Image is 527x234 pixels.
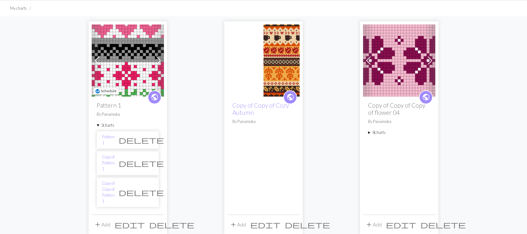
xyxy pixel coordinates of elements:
[232,119,295,125] p: By Panamoka
[151,91,159,104] i: public
[115,157,168,169] button: Delete chart
[365,220,373,229] span: add
[112,219,147,231] button: Edit
[148,90,161,104] a: public
[97,122,159,128] summary: 3charts
[10,5,27,11] li: My charts
[363,219,384,231] button: Add
[422,92,430,102] span: public
[248,219,283,231] button: Edit
[147,219,197,231] button: Delete
[368,130,430,136] summary: 8charts
[286,91,294,104] i: public
[384,219,418,231] button: Edit
[232,102,289,116] a: Copy of Copy of Cozy Autumn
[151,92,159,102] span: public
[97,102,159,109] h2: Pattern 1
[92,57,164,63] a: Pattern 1
[386,221,416,228] i: Edit
[102,154,115,172] a: Copy of Pattern 1
[119,159,164,168] span: delete
[363,57,435,63] a: flower 04
[368,119,430,125] p: By Panamoka
[115,134,168,146] button: Delete chart
[368,102,430,116] h2: Copy of Copy of Copy of flower 04
[97,111,159,117] p: By Panamoka
[115,220,145,229] span: edit
[102,180,115,205] a: Copy of Copy of Pattern 1
[250,221,280,228] i: Edit
[92,24,164,97] img: Pattern 1
[422,91,430,104] i: public
[419,90,433,104] a: public
[283,219,332,231] button: Delete
[93,88,119,95] button: Schedule
[386,220,416,229] span: edit
[283,90,297,104] a: public
[94,220,101,229] span: add
[250,220,280,229] span: edit
[418,219,468,231] button: Delete
[230,220,237,229] span: add
[227,24,300,97] img: Cozy Autumn
[101,88,117,93] span: Schedule
[119,136,164,144] span: delete
[102,134,115,146] a: Pattern 1
[115,186,168,198] button: Delete chart
[227,219,248,231] button: Add
[149,220,194,229] span: delete
[285,220,330,229] span: delete
[119,188,164,197] span: delete
[92,219,112,231] button: Add
[227,57,300,63] a: Cozy Autumn
[115,221,145,228] i: Edit
[421,220,466,229] span: delete
[286,92,294,102] span: public
[363,24,435,97] img: flower 04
